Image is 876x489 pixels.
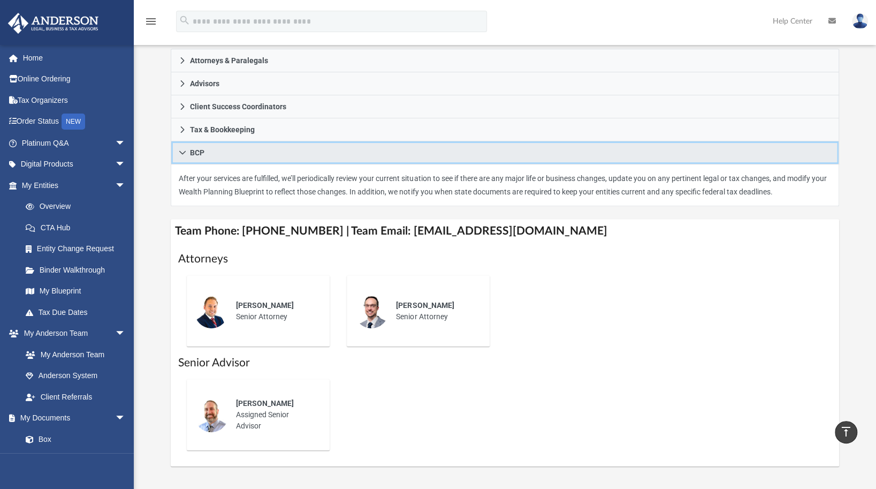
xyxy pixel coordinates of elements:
[115,132,136,154] span: arrow_drop_down
[852,13,868,29] img: User Pic
[171,118,839,141] a: Tax & Bookkeeping
[228,292,322,330] div: Senior Attorney
[115,323,136,345] span: arrow_drop_down
[179,14,191,26] i: search
[171,141,839,164] a: BCP
[62,114,85,130] div: NEW
[835,421,857,443] a: vertical_align_top
[7,111,142,133] a: Order StatusNEW
[354,294,389,328] img: thumbnail
[190,80,219,87] span: Advisors
[7,47,142,69] a: Home
[15,386,136,408] a: Client Referrals
[15,196,142,217] a: Overview
[144,20,157,28] a: menu
[15,344,131,365] a: My Anderson Team
[171,95,839,118] a: Client Success Coordinators
[7,408,136,429] a: My Documentsarrow_drop_down
[171,72,839,95] a: Advisors
[190,103,286,110] span: Client Success Coordinators
[115,408,136,430] span: arrow_drop_down
[15,365,136,387] a: Anderson System
[7,154,142,175] a: Digital Productsarrow_drop_down
[236,399,294,408] span: [PERSON_NAME]
[389,292,482,330] div: Senior Attorney
[179,172,831,198] p: After your services are fulfilled, we’ll periodically review your current situation to see if the...
[7,69,142,90] a: Online Ordering
[7,323,136,344] a: My Anderson Teamarrow_drop_down
[171,164,839,206] div: BCP
[15,217,142,238] a: CTA Hub
[115,154,136,176] span: arrow_drop_down
[15,281,136,302] a: My Blueprint
[171,219,839,243] h4: Team Phone: [PHONE_NUMBER] | Team Email: [EMAIL_ADDRESS][DOMAIN_NAME]
[15,302,142,323] a: Tax Due Dates
[178,355,831,371] h1: Senior Advisor
[5,13,102,34] img: Anderson Advisors Platinum Portal
[840,425,852,438] i: vertical_align_top
[7,132,142,154] a: Platinum Q&Aarrow_drop_down
[7,89,142,111] a: Tax Organizers
[190,126,255,133] span: Tax & Bookkeeping
[15,259,142,281] a: Binder Walkthrough
[236,301,294,310] span: [PERSON_NAME]
[190,149,204,156] span: BCP
[228,390,322,439] div: Assigned Senior Advisor
[144,15,157,28] i: menu
[396,301,454,310] span: [PERSON_NAME]
[194,294,228,328] img: thumbnail
[15,450,136,471] a: Meeting Minutes
[190,57,268,64] span: Attorneys & Paralegals
[194,398,228,432] img: thumbnail
[15,238,142,260] a: Entity Change Request
[7,175,142,196] a: My Entitiesarrow_drop_down
[115,175,136,197] span: arrow_drop_down
[15,428,131,450] a: Box
[178,251,831,267] h1: Attorneys
[171,49,839,72] a: Attorneys & Paralegals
